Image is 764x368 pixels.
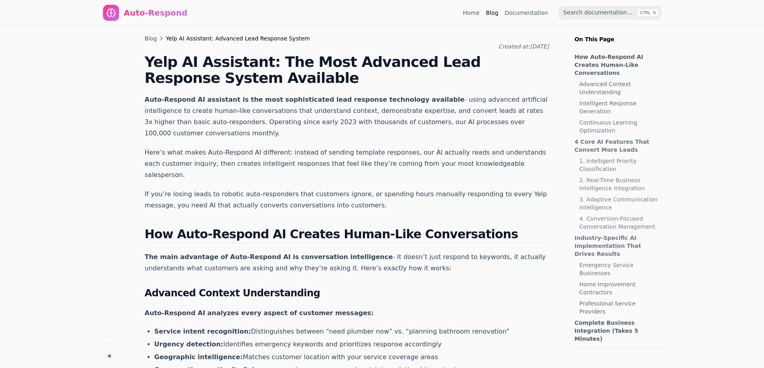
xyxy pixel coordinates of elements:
h1: Yelp AI Assistant: The Most Advanced Lead Response System Available [145,54,549,86]
p: - it doesn’t just respond to keywords, it actually understands what customers are asking and why ... [145,251,549,274]
strong: The main advantage of Auto-Respond AI is conversation intelligence [145,253,393,261]
p: On This Page [568,26,671,43]
p: Here’s what makes Auto-Respond AI different: instead of sending template responses, our AI actual... [145,147,549,181]
a: Industry-Specific AI Implementation That Drives Results [575,234,661,258]
button: Change theme [104,350,115,362]
li: Identifies emergency keywords and prioritizes response accordingly [154,340,549,349]
li: Distinguishes between “need plumber now” vs. “planning bathroom renovation” [154,327,549,336]
strong: Geographic intelligence: [154,353,243,361]
a: CRM and Customer Management [580,346,661,362]
a: Home [463,9,479,17]
a: Blog [486,9,499,17]
strong: Service intent recognition: [154,328,251,335]
p: If you’re losing leads to robotic auto-responders that customers ignore, or spending hours manual... [145,189,549,211]
strong: Urgency detection: [154,340,223,348]
div: Auto-Respond [124,7,188,18]
a: Advanced Context Understanding [580,80,661,96]
p: - using advanced artificial intelligence to create human-like conversations that understand conte... [145,94,549,139]
h2: How Auto-Respond AI Creates Human-Like Conversations [145,227,549,243]
a: 1. Intelligent Priority Classification [580,157,661,173]
a: How Auto-Respond AI Creates Human-Like Conversations [575,53,661,77]
h3: Advanced Context Understanding [145,287,549,300]
a: Documentation [505,9,548,17]
a: Continuous Learning Optimization [580,119,661,135]
input: Search documentation… [559,6,661,20]
a: Home page [103,5,188,21]
strong: Auto-Respond AI assistant is the most sophisticated lead response technology available [145,96,465,103]
a: Blog [145,34,157,42]
a: Intelligent Response Generation [580,99,661,115]
a: Home Improvement Contractors [580,280,661,296]
span: Created at: [DATE] [499,43,549,50]
strong: Auto-Respond AI analyzes every aspect of customer messages: [145,309,374,317]
a: 4. Conversion-Focused Conversation Management [580,215,661,231]
a: 4 Core AI Features That Convert More Leads [575,138,661,154]
li: Matches customer location with your service coverage areas [154,352,549,362]
a: Complete Business Integration (Takes 5 Minutes) [575,319,661,343]
a: Professional Service Providers [580,300,661,316]
span: Yelp AI Assistant: Advanced Lead Response System [166,34,310,42]
a: Emergency Service Businesses [580,261,661,277]
a: 3. Adaptive Communication Intelligence [580,195,661,211]
a: 2. Real-Time Business Intelligence Integration [580,176,661,192]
